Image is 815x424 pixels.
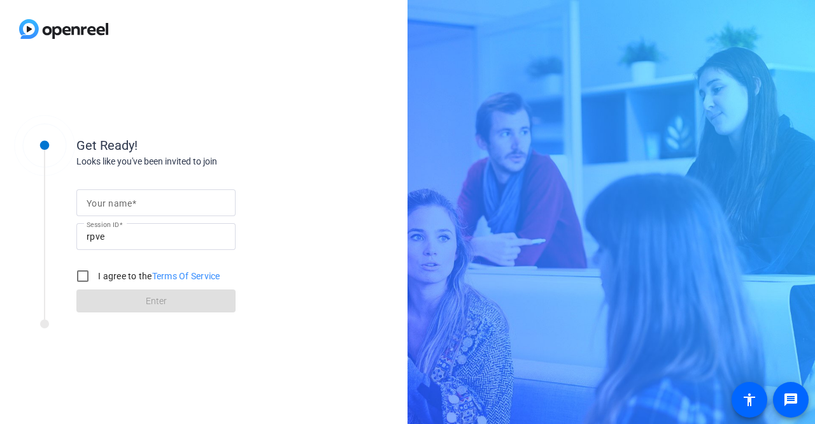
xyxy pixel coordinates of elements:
label: I agree to the [96,270,220,282]
mat-icon: accessibility [742,392,757,407]
mat-label: Session ID [87,221,119,228]
mat-label: Your name [87,198,132,208]
div: Looks like you've been invited to join [76,155,331,168]
a: Terms Of Service [152,271,220,281]
div: Get Ready! [76,136,331,155]
mat-icon: message [783,392,798,407]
